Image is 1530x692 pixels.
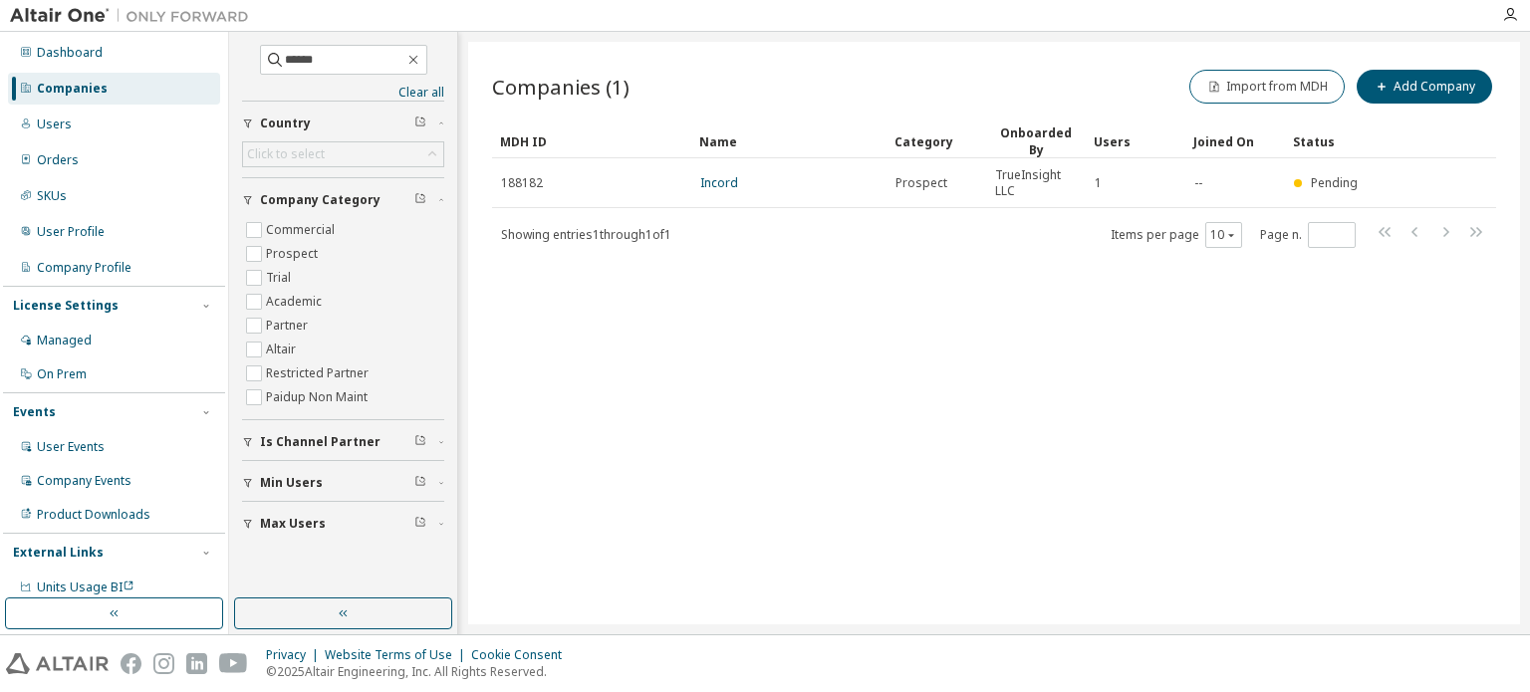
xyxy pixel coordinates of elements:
img: youtube.svg [219,653,248,674]
p: © 2025 Altair Engineering, Inc. All Rights Reserved. [266,663,574,680]
div: Name [699,125,879,157]
div: Companies [37,81,108,97]
div: Dashboard [37,45,103,61]
img: altair_logo.svg [6,653,109,674]
button: 10 [1210,227,1237,243]
div: Click to select [243,142,443,166]
div: MDH ID [500,125,683,157]
span: Country [260,115,311,131]
span: Min Users [260,475,323,491]
div: Company Events [37,473,131,489]
button: Max Users [242,502,444,546]
div: Privacy [266,647,325,663]
span: Is Channel Partner [260,434,381,450]
span: Page n. [1260,222,1356,248]
span: Prospect [895,175,947,191]
span: Clear filter [414,434,426,450]
span: 188182 [501,175,543,191]
span: TrueInsight LLC [995,167,1077,199]
div: Onboarded By [994,124,1078,158]
div: Joined On [1193,125,1277,157]
div: User Profile [37,224,105,240]
span: 1 [1095,175,1102,191]
button: Add Company [1357,70,1492,104]
span: Showing entries 1 through 1 of 1 [501,226,671,243]
div: Managed [37,333,92,348]
img: facebook.svg [121,653,141,674]
a: Incord [700,174,738,191]
div: Users [37,116,72,132]
label: Restricted Partner [266,361,373,385]
span: Clear filter [414,192,426,208]
img: Altair One [10,6,259,26]
label: Academic [266,290,326,314]
button: Is Channel Partner [242,420,444,464]
label: Paidup Non Maint [266,385,372,409]
label: Prospect [266,242,322,266]
span: Clear filter [414,516,426,532]
label: Commercial [266,218,339,242]
div: Status [1293,125,1377,157]
button: Country [242,102,444,145]
label: Altair [266,338,300,361]
span: Pending [1311,174,1358,191]
button: Min Users [242,461,444,505]
span: Items per page [1111,222,1242,248]
span: Units Usage BI [37,578,134,595]
div: Product Downloads [37,507,150,523]
div: Category [894,125,978,157]
div: On Prem [37,366,87,382]
div: External Links [13,545,104,561]
div: Orders [37,152,79,168]
a: Clear all [242,85,444,101]
div: Cookie Consent [471,647,574,663]
span: Max Users [260,516,326,532]
label: Trial [266,266,295,290]
div: License Settings [13,298,119,314]
label: Partner [266,314,312,338]
span: Clear filter [414,475,426,491]
span: Company Category [260,192,381,208]
button: Import from MDH [1189,70,1345,104]
img: instagram.svg [153,653,174,674]
span: Clear filter [414,115,426,131]
div: Company Profile [37,260,131,276]
div: Users [1094,125,1177,157]
button: Company Category [242,178,444,222]
div: User Events [37,439,105,455]
span: -- [1194,175,1202,191]
span: Companies (1) [492,73,630,101]
div: Website Terms of Use [325,647,471,663]
div: Click to select [247,146,325,162]
div: SKUs [37,188,67,204]
div: Events [13,404,56,420]
img: linkedin.svg [186,653,207,674]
